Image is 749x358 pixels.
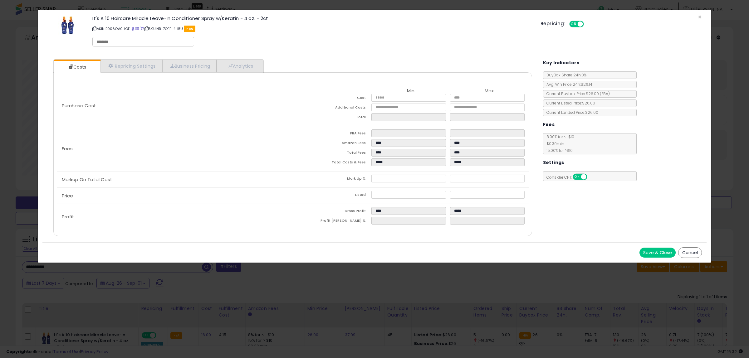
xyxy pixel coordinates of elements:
[543,148,573,153] span: 15.00 % for > $10
[543,82,592,87] span: Avg. Win Price 24h: $26.14
[293,94,371,104] td: Cost
[586,174,596,180] span: OFF
[217,60,263,72] a: Analytics
[543,110,598,115] span: Current Landed Price: $26.00
[450,88,529,94] th: Max
[543,91,610,96] span: Current Buybox Price:
[543,134,574,153] span: 8.00 % for <= $10
[57,177,293,182] p: Markup On Total Cost
[293,139,371,149] td: Amazon Fees
[57,193,293,198] p: Price
[570,22,578,27] span: ON
[135,26,139,31] a: All offer listings
[586,91,610,96] span: $26.00
[371,88,450,94] th: Min
[293,129,371,139] td: FBA Fees
[543,72,586,78] span: BuyBox Share 24h: 0%
[54,61,100,73] a: Costs
[293,104,371,113] td: Additional Costs
[583,22,593,27] span: OFF
[293,113,371,123] td: Total
[543,141,564,146] span: $0.30 min
[140,26,144,31] a: Your listing only
[100,60,162,72] a: Repricing Settings
[543,175,595,180] span: Consider CPT:
[678,247,702,258] button: Cancel
[57,146,293,151] p: Fees
[293,217,371,226] td: Profit [PERSON_NAME] %
[162,60,217,72] a: Business Pricing
[293,191,371,201] td: Listed
[293,207,371,217] td: Gross Profit
[57,103,293,108] p: Purchase Cost
[131,26,135,31] a: BuyBox page
[541,21,565,26] h5: Repricing:
[57,214,293,219] p: Profit
[543,159,564,167] h5: Settings
[639,248,676,258] button: Save & Close
[543,100,595,106] span: Current Listed Price: $26.00
[92,16,531,21] h3: It's A 10 Haircare Miracle Leave-In Conditioner Spray w/Keratin - 4 oz. - 2ct
[573,174,581,180] span: ON
[293,175,371,184] td: Mark Up %
[58,16,77,35] img: 41UofZPcCdL._SL60_.jpg
[543,121,555,128] h5: Fees
[293,149,371,158] td: Total Fees
[543,59,580,67] h5: Key Indicators
[293,158,371,168] td: Total Costs & Fees
[600,91,610,96] span: ( FBA )
[184,26,195,32] span: FBA
[92,24,531,34] p: ASIN: B006OA0HOE | SKU: NB-7OFP-4H5U
[698,12,702,22] span: ×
